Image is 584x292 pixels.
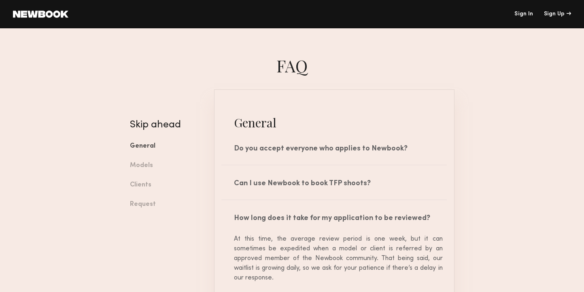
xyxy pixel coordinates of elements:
div: Sign Up [544,11,571,17]
a: Clients [130,176,202,195]
a: Request [130,195,202,214]
div: Do you accept everyone who applies to Newbook? [214,131,454,165]
a: Sign In [514,11,533,17]
h4: Skip ahead [130,120,202,130]
a: General [130,137,202,156]
div: Can I use Newbook to book TFP shoots? [214,165,454,199]
div: How long does it take for my application to be reviewed? [214,200,454,234]
div: At this time, the average review period is one week, but it can sometimes be expedited when a mod... [226,234,443,283]
a: Models [130,156,202,176]
h1: faq [124,55,461,76]
h4: General [214,114,454,131]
